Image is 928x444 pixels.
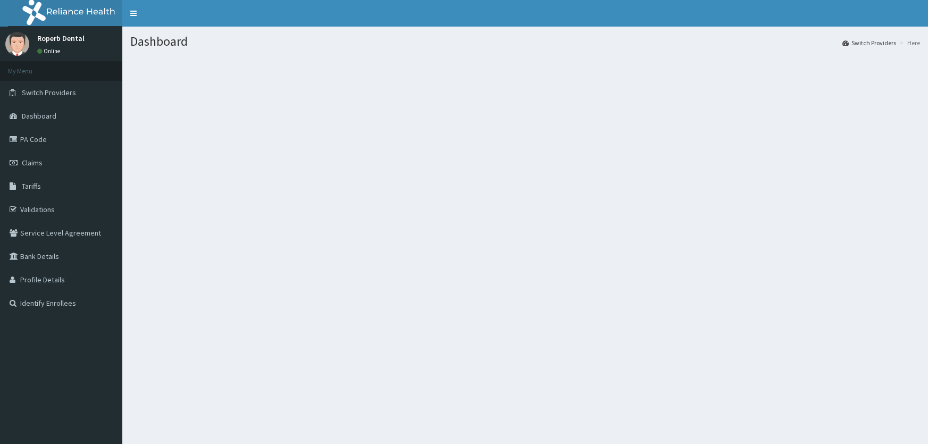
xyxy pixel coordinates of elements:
[897,38,920,47] li: Here
[22,158,43,167] span: Claims
[22,111,56,121] span: Dashboard
[130,35,920,48] h1: Dashboard
[22,88,76,97] span: Switch Providers
[22,181,41,191] span: Tariffs
[37,47,63,55] a: Online
[37,35,85,42] p: Roperb Dental
[5,32,29,56] img: User Image
[842,38,896,47] a: Switch Providers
